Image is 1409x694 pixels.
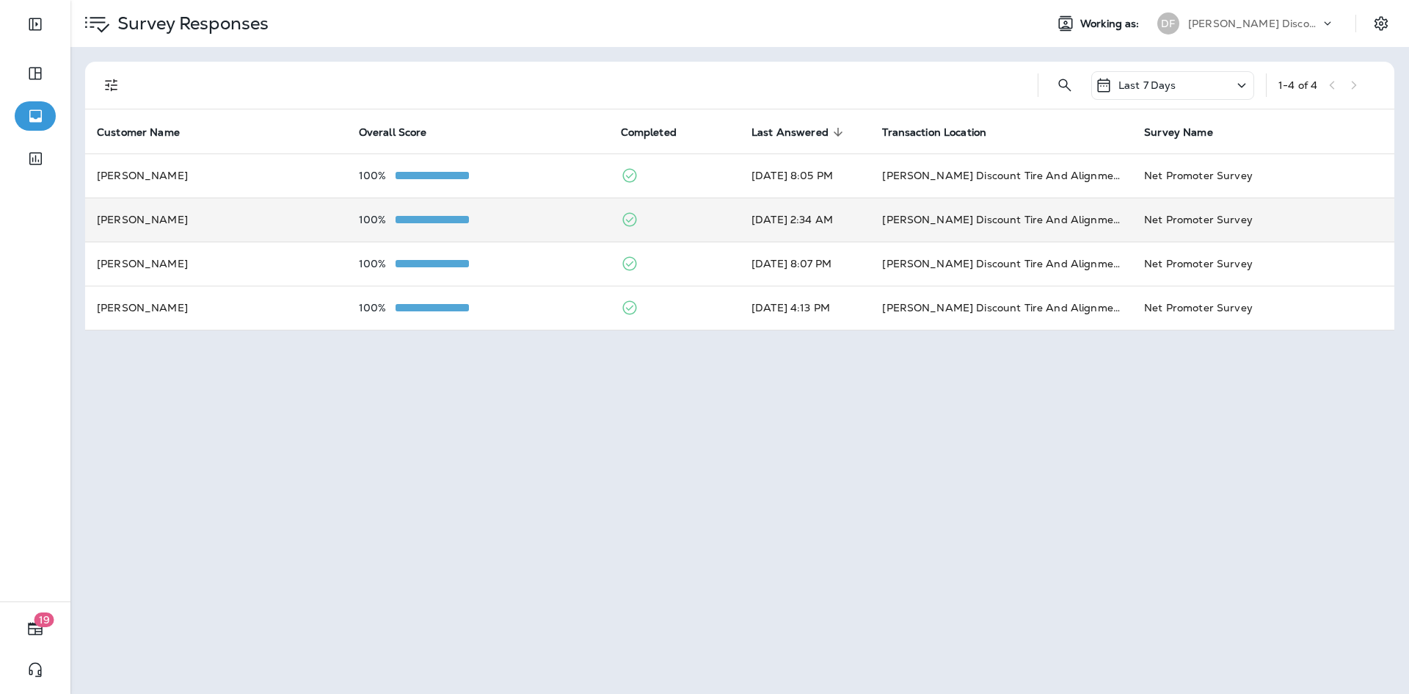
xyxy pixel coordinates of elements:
span: Customer Name [97,126,180,139]
span: Transaction Location [882,126,1005,139]
td: [PERSON_NAME] [85,286,347,330]
td: [PERSON_NAME] [85,242,347,286]
td: [PERSON_NAME] Discount Tire And Alignment - [GEOGRAPHIC_DATA] ([STREET_ADDRESS]) [870,153,1132,198]
span: Overall Score [359,126,427,139]
td: Net Promoter Survey [1132,153,1394,198]
span: Survey Name [1144,126,1213,139]
button: 19 [15,614,56,643]
span: Customer Name [97,126,199,139]
span: Last Answered [751,126,829,139]
span: Survey Name [1144,126,1232,139]
button: Filters [97,71,126,100]
div: 1 - 4 of 4 [1278,79,1317,91]
td: Net Promoter Survey [1132,286,1394,330]
button: Expand Sidebar [15,10,56,39]
td: [PERSON_NAME] [85,198,347,242]
td: [PERSON_NAME] Discount Tire And Alignment - [GEOGRAPHIC_DATA] ([STREET_ADDRESS]) [870,286,1132,330]
span: Transaction Location [882,126,986,139]
p: [PERSON_NAME] Discount Tire & Alignment [1188,18,1320,29]
td: Net Promoter Survey [1132,242,1394,286]
td: [PERSON_NAME] Discount Tire And Alignment - [GEOGRAPHIC_DATA] ([STREET_ADDRESS]) [870,242,1132,286]
td: Net Promoter Survey [1132,198,1394,242]
td: [DATE] 4:13 PM [740,286,870,330]
td: [PERSON_NAME] Discount Tire And Alignment - [GEOGRAPHIC_DATA] ([STREET_ADDRESS]) [870,198,1132,242]
p: Survey Responses [112,12,269,35]
span: Working as: [1080,18,1143,30]
span: Overall Score [359,126,446,139]
div: DF [1157,12,1179,35]
button: Settings [1368,10,1394,37]
span: 19 [34,612,54,627]
td: [DATE] 2:34 AM [740,198,870,242]
span: Completed [621,126,677,139]
p: 100% [359,214,396,225]
span: Last Answered [751,126,848,139]
button: Search Survey Responses [1050,71,1079,100]
span: Completed [621,126,696,139]
p: 100% [359,302,396,314]
td: [PERSON_NAME] [85,153,347,198]
p: 100% [359,170,396,181]
p: Last 7 Days [1118,79,1176,91]
td: [DATE] 8:05 PM [740,153,870,198]
td: [DATE] 8:07 PM [740,242,870,286]
p: 100% [359,258,396,270]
